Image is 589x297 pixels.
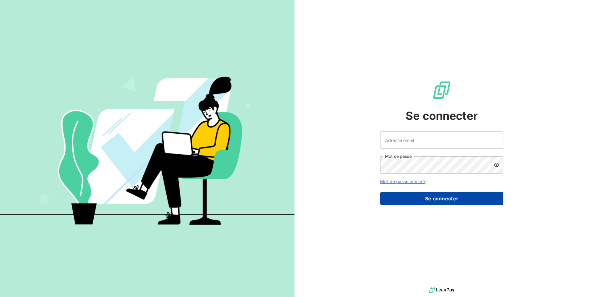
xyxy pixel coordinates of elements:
[380,179,425,184] a: Mot de passe oublié ?
[380,132,503,149] input: placeholder
[429,285,454,295] img: logo
[380,192,503,205] button: Se connecter
[406,107,478,124] span: Se connecter
[432,80,452,100] img: Logo LeanPay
